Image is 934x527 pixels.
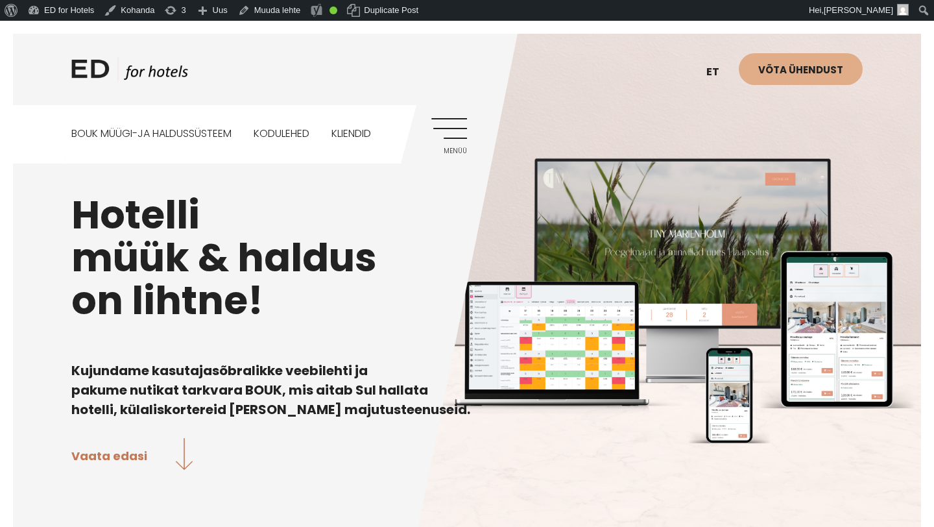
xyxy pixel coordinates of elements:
[331,105,371,163] a: Kliendid
[71,56,188,89] a: ED HOTELS
[71,438,193,472] a: Vaata edasi
[700,56,739,88] a: et
[71,193,863,322] h1: Hotelli müük & haldus on lihtne!
[739,53,863,85] a: Võta ühendust
[824,5,893,15] span: [PERSON_NAME]
[431,118,467,154] a: Menüü
[71,105,232,163] a: BOUK MÜÜGI-JA HALDUSSÜSTEEM
[71,362,470,419] b: Kujundame kasutajasõbralikke veebilehti ja pakume nutikat tarkvara BOUK, mis aitab Sul hallata ho...
[329,6,337,14] div: Good
[431,147,467,155] span: Menüü
[254,105,309,163] a: Kodulehed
